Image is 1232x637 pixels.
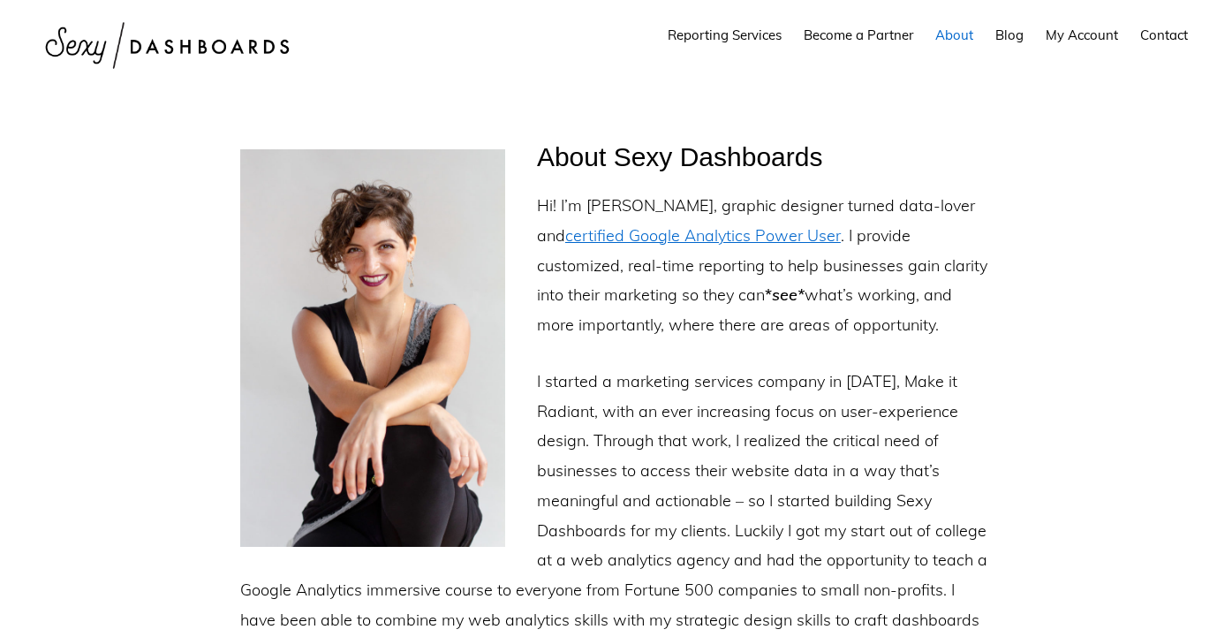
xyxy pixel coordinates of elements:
span: Blog [995,27,1024,43]
h2: About Sexy Dashboards [240,141,992,173]
span: Reporting Services [668,27,782,43]
a: Blog [986,11,1032,59]
nav: Main [659,11,1197,59]
a: About [926,11,982,59]
a: certified Google Analytics Power User [565,225,841,246]
a: Reporting Services [659,11,790,59]
a: Contact [1131,11,1197,59]
span: Contact [1140,27,1188,43]
span: Become a Partner [804,27,913,43]
span: My Account [1046,27,1118,43]
img: Sexy Dashboards [35,9,300,82]
span: About [935,27,973,43]
a: My Account [1037,11,1127,59]
p: Hi! I’m [PERSON_NAME], graphic designer turned data-lover and . I provide customized, real-time r... [240,191,992,340]
a: Become a Partner [795,11,922,59]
